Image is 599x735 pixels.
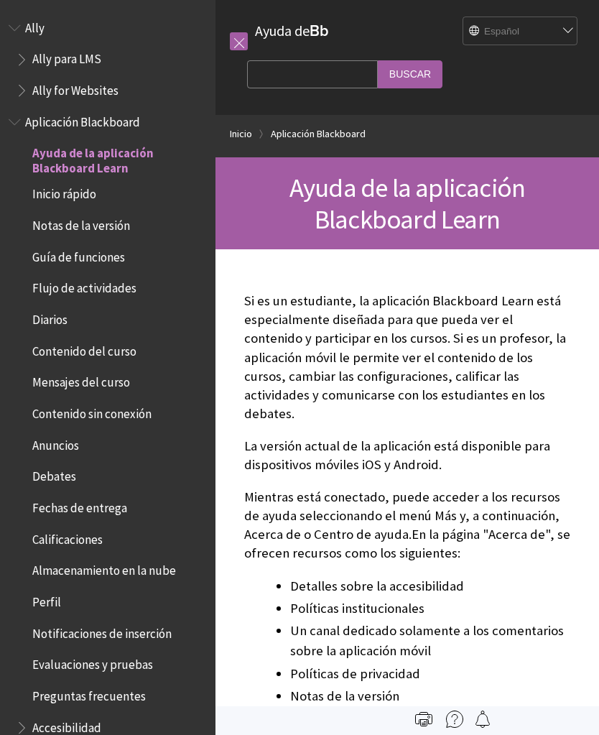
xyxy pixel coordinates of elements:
[290,576,570,596] li: Detalles sobre la accesibilidad
[474,711,491,728] img: Follow this page
[25,16,45,35] span: Ally
[32,527,103,547] span: Calificaciones
[290,686,570,706] li: Notas de la versión
[32,402,152,421] span: Contenido sin conexión
[32,653,153,672] span: Evaluaciones y pruebas
[32,716,101,735] span: Accesibilidad
[378,60,442,88] input: Buscar
[244,488,570,563] p: Mientras está conectado, puede acceder a los recursos de ayuda seleccionando el menú Más y, a con...
[244,292,570,423] p: Si es un estudiante, la aplicación Blackboard Learn está especialmente diseñada para que pueda ve...
[32,433,79,453] span: Anuncios
[32,559,176,578] span: Almacenamiento en la nube
[9,16,207,103] nav: Book outline for Anthology Ally Help
[32,339,136,359] span: Contenido del curso
[244,437,570,474] p: La versión actual de la aplicación está disponible para dispositivos móviles iOS y Android.
[32,371,130,390] span: Mensajes del curso
[32,142,205,175] span: Ayuda de la aplicación Blackboard Learn
[32,213,130,233] span: Notas de la versión
[32,496,127,515] span: Fechas de entrega
[32,308,68,327] span: Diarios
[32,277,136,296] span: Flujo de actividades
[271,125,366,143] a: Aplicación Blackboard
[32,621,172,641] span: Notificaciones de inserción
[32,590,61,609] span: Perfil
[32,182,96,202] span: Inicio rápido
[289,171,525,236] span: Ayuda de la aplicación Blackboard Learn
[463,17,578,46] select: Site Language Selector
[446,711,463,728] img: More help
[32,78,119,98] span: Ally for Websites
[25,110,140,129] span: Aplicación Blackboard
[415,711,432,728] img: Print
[32,47,101,67] span: Ally para LMS
[310,22,329,40] strong: Bb
[290,664,570,684] li: Políticas de privacidad
[32,245,125,264] span: Guía de funciones
[32,465,76,484] span: Debates
[290,598,570,619] li: Políticas institucionales
[255,22,329,40] a: Ayuda deBb
[32,684,146,703] span: Preguntas frecuentes
[290,621,570,661] li: Un canal dedicado solamente a los comentarios sobre la aplicación móvil
[230,125,252,143] a: Inicio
